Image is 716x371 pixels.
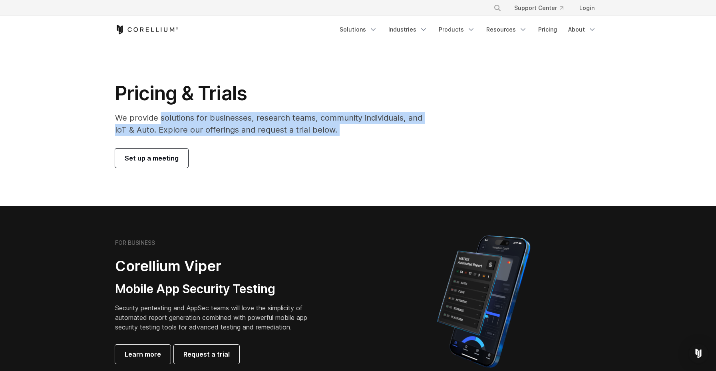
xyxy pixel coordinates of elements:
[115,239,155,246] h6: FOR BUSINESS
[484,1,601,15] div: Navigation Menu
[115,303,320,332] p: Security pentesting and AppSec teams will love the simplicity of automated report generation comb...
[335,22,382,37] a: Solutions
[115,112,434,136] p: We provide solutions for businesses, research teams, community individuals, and IoT & Auto. Explo...
[174,345,239,364] a: Request a trial
[115,25,179,34] a: Corellium Home
[125,349,161,359] span: Learn more
[115,149,188,168] a: Set up a meeting
[115,345,171,364] a: Learn more
[533,22,562,37] a: Pricing
[689,344,708,363] div: Open Intercom Messenger
[563,22,601,37] a: About
[481,22,532,37] a: Resources
[384,22,432,37] a: Industries
[508,1,570,15] a: Support Center
[183,349,230,359] span: Request a trial
[335,22,601,37] div: Navigation Menu
[490,1,505,15] button: Search
[115,81,434,105] h1: Pricing & Trials
[573,1,601,15] a: Login
[434,22,480,37] a: Products
[115,257,320,275] h2: Corellium Viper
[115,282,320,297] h3: Mobile App Security Testing
[125,153,179,163] span: Set up a meeting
